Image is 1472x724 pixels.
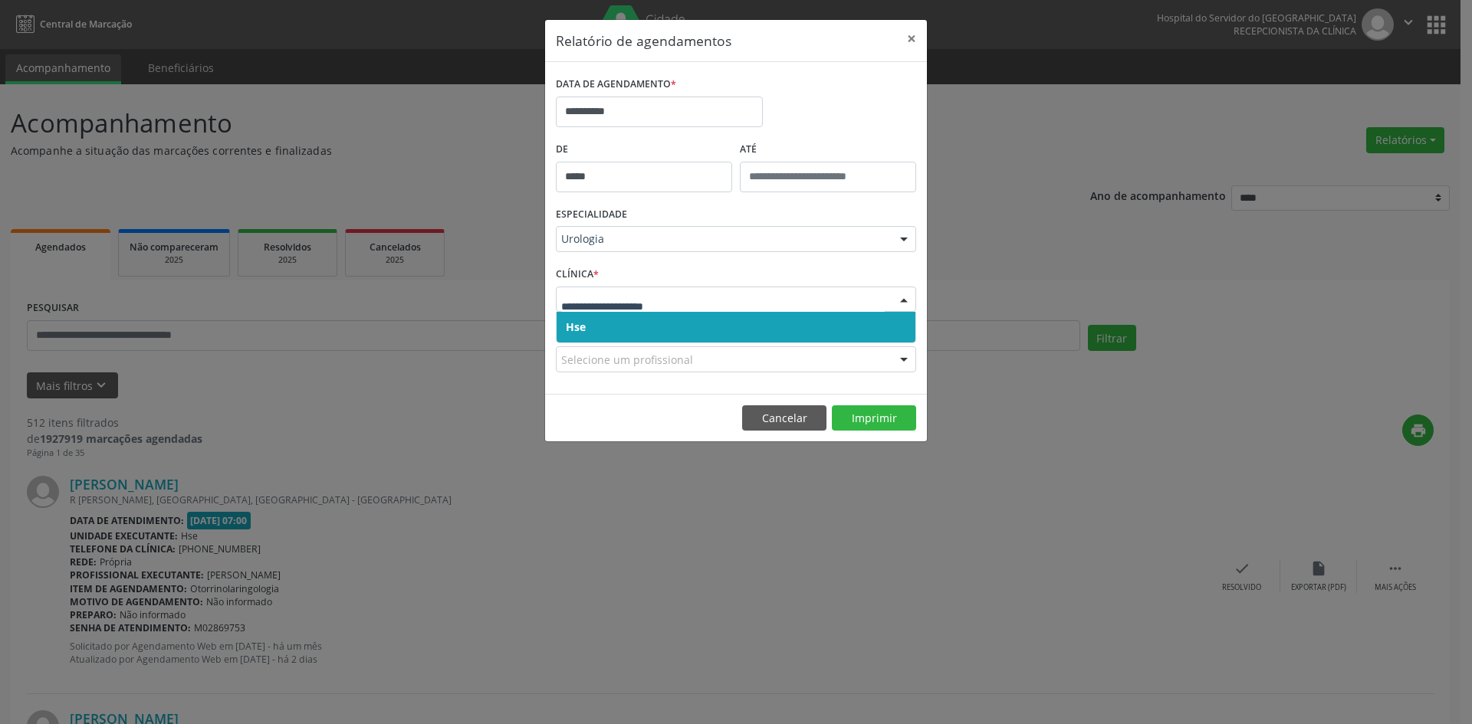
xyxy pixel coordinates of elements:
[556,263,599,287] label: CLÍNICA
[556,31,731,51] h5: Relatório de agendamentos
[740,138,916,162] label: ATÉ
[561,352,693,368] span: Selecione um profissional
[566,319,586,334] span: Hse
[742,405,826,431] button: Cancelar
[556,138,732,162] label: De
[556,73,676,97] label: DATA DE AGENDAMENTO
[896,20,927,57] button: Close
[556,203,627,227] label: ESPECIALIDADE
[832,405,916,431] button: Imprimir
[561,231,885,247] span: Urologia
